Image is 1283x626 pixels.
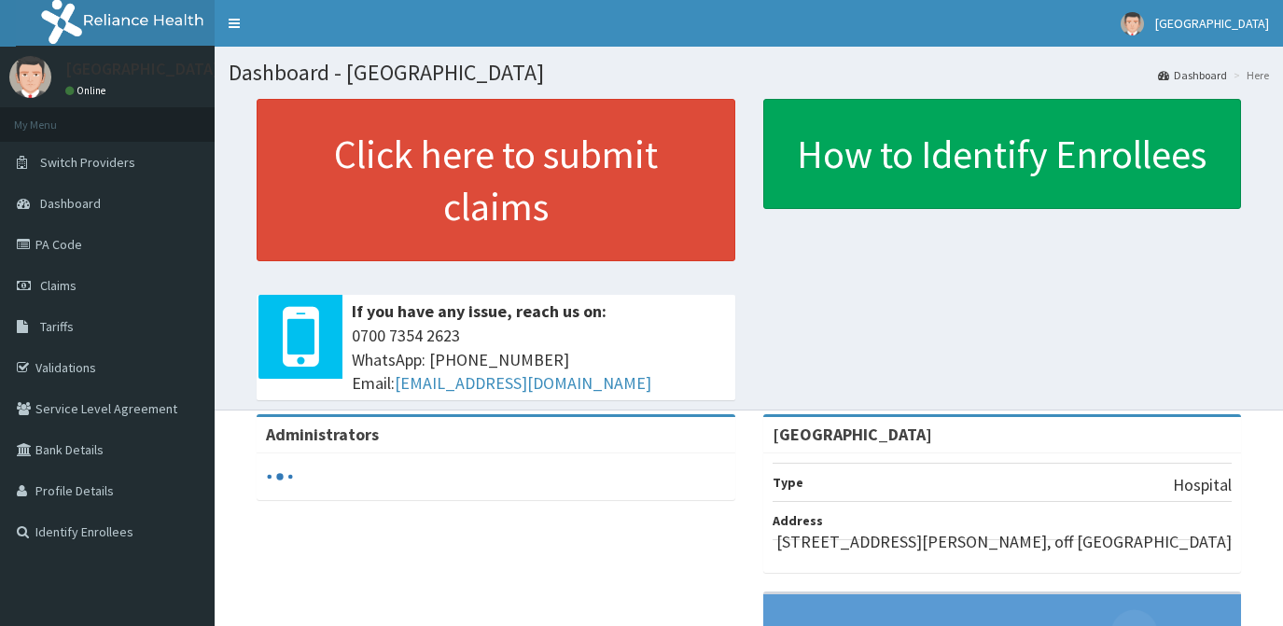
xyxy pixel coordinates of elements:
[229,61,1269,85] h1: Dashboard - [GEOGRAPHIC_DATA]
[1158,67,1227,83] a: Dashboard
[9,56,51,98] img: User Image
[773,512,823,529] b: Address
[395,372,651,394] a: [EMAIL_ADDRESS][DOMAIN_NAME]
[352,300,607,322] b: If you have any issue, reach us on:
[352,324,726,396] span: 0700 7354 2623 WhatsApp: [PHONE_NUMBER] Email:
[266,424,379,445] b: Administrators
[65,61,219,77] p: [GEOGRAPHIC_DATA]
[773,474,803,491] b: Type
[776,530,1232,554] p: [STREET_ADDRESS][PERSON_NAME], off [GEOGRAPHIC_DATA]
[266,463,294,491] svg: audio-loading
[763,99,1242,209] a: How to Identify Enrollees
[40,195,101,212] span: Dashboard
[1121,12,1144,35] img: User Image
[1155,15,1269,32] span: [GEOGRAPHIC_DATA]
[40,277,77,294] span: Claims
[40,318,74,335] span: Tariffs
[65,84,110,97] a: Online
[40,154,135,171] span: Switch Providers
[1229,67,1269,83] li: Here
[257,99,735,261] a: Click here to submit claims
[1173,473,1232,497] p: Hospital
[773,424,932,445] strong: [GEOGRAPHIC_DATA]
